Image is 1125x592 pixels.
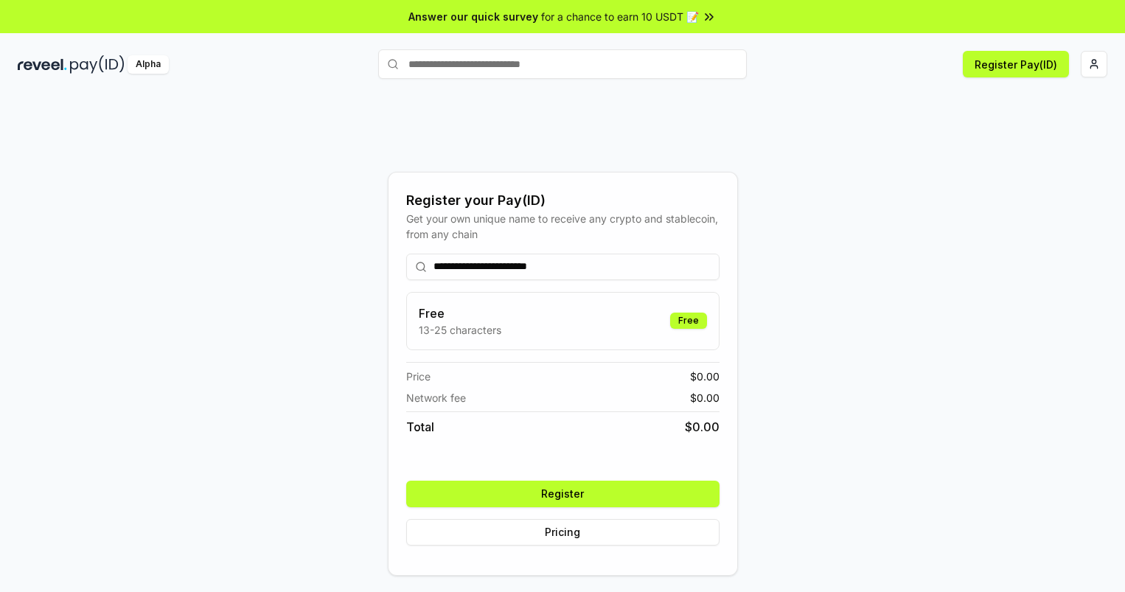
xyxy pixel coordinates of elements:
[541,9,699,24] span: for a chance to earn 10 USDT 📝
[406,481,720,507] button: Register
[690,390,720,405] span: $ 0.00
[406,211,720,242] div: Get your own unique name to receive any crypto and stablecoin, from any chain
[406,418,434,436] span: Total
[685,418,720,436] span: $ 0.00
[406,190,720,211] div: Register your Pay(ID)
[128,55,169,74] div: Alpha
[670,313,707,329] div: Free
[963,51,1069,77] button: Register Pay(ID)
[18,55,67,74] img: reveel_dark
[406,519,720,546] button: Pricing
[406,390,466,405] span: Network fee
[70,55,125,74] img: pay_id
[690,369,720,384] span: $ 0.00
[419,304,501,322] h3: Free
[406,369,431,384] span: Price
[419,322,501,338] p: 13-25 characters
[408,9,538,24] span: Answer our quick survey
